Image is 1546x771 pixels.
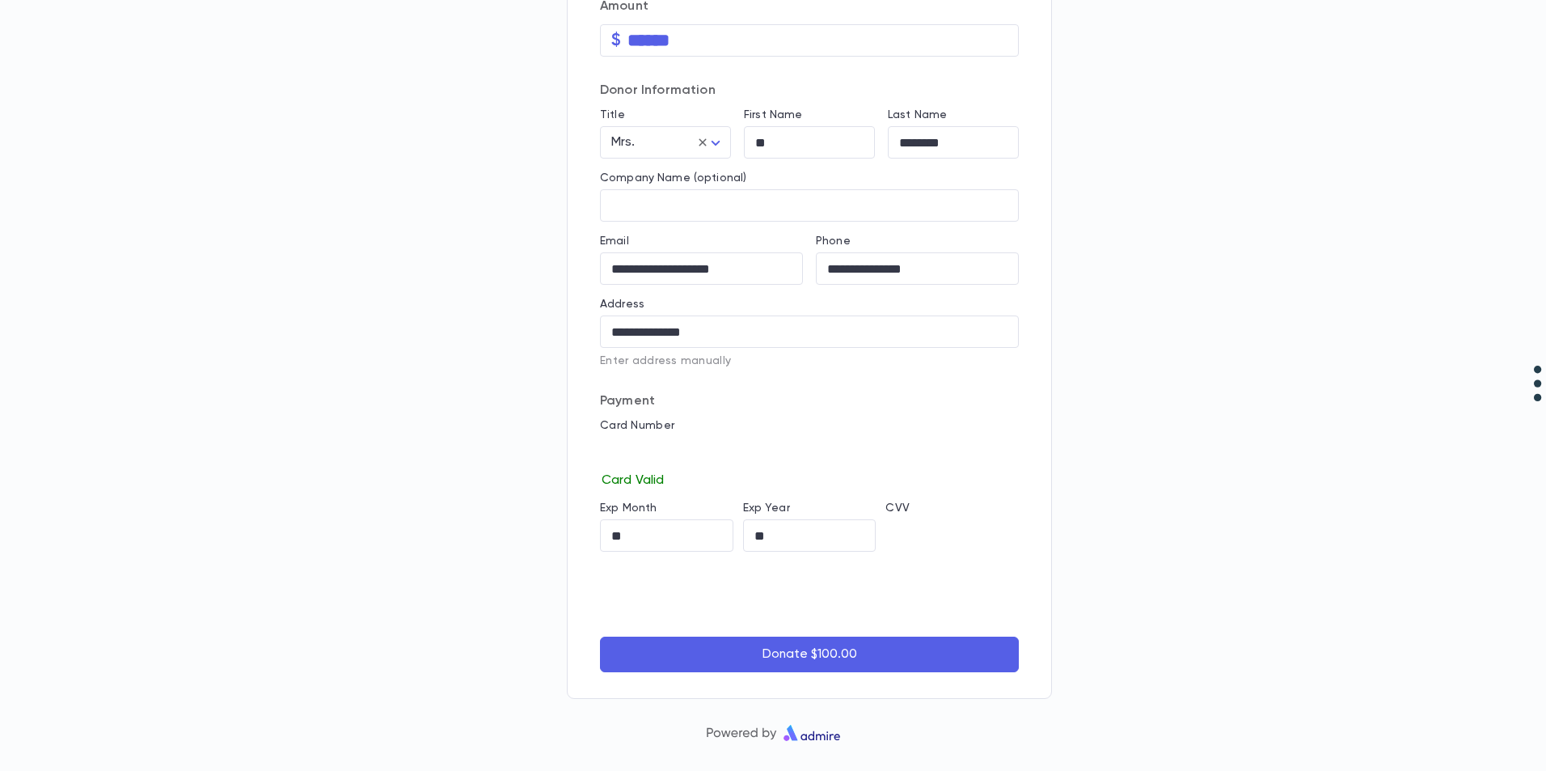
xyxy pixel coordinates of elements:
[885,519,1019,552] iframe: cvv
[743,502,790,515] label: Exp Year
[600,393,1019,409] p: Payment
[611,136,636,149] span: Mrs.
[600,83,1019,99] p: Donor Information
[611,32,621,49] p: $
[600,235,629,248] label: Email
[744,108,802,121] label: First Name
[600,637,1019,672] button: Donate $100.00
[600,127,731,159] div: Mrs.
[888,108,947,121] label: Last Name
[600,469,1019,489] p: Card Valid
[600,419,1019,432] p: Card Number
[816,235,851,248] label: Phone
[885,502,1019,515] p: CVV
[600,108,625,121] label: Title
[600,298,644,311] label: Address
[600,172,746,184] label: Company Name (optional)
[600,354,1019,367] p: Enter address manually
[600,502,657,515] label: Exp Month
[600,437,1019,469] iframe: card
